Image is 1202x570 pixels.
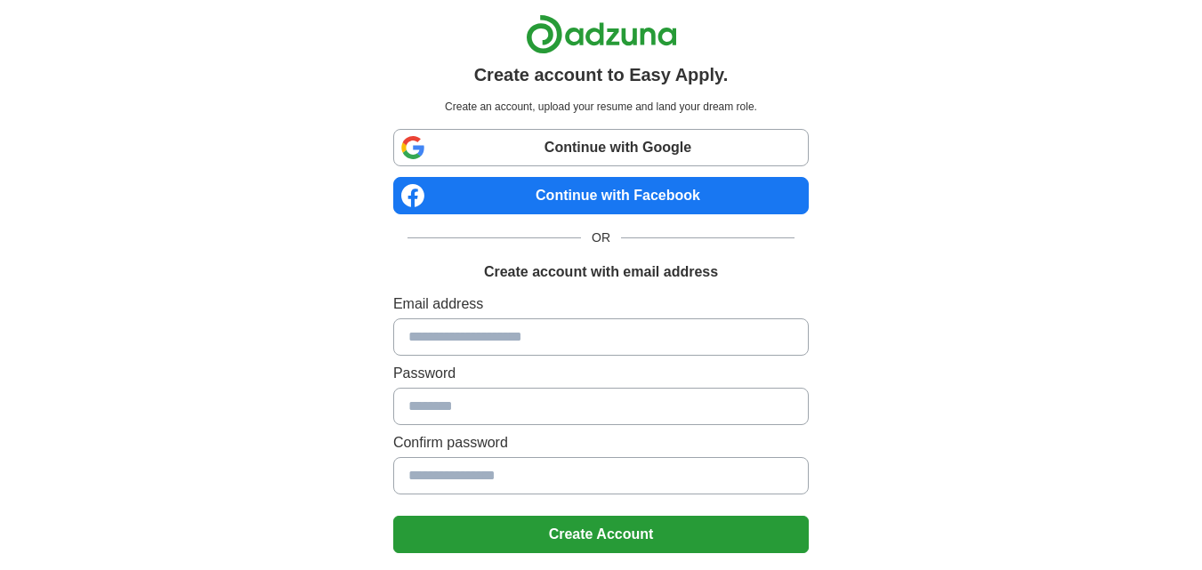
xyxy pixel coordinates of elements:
[484,261,718,283] h1: Create account with email address
[393,432,809,454] label: Confirm password
[397,99,805,115] p: Create an account, upload your resume and land your dream role.
[581,229,621,247] span: OR
[393,363,809,384] label: Password
[393,129,809,166] a: Continue with Google
[393,293,809,315] label: Email address
[474,61,729,88] h1: Create account to Easy Apply.
[393,177,809,214] a: Continue with Facebook
[526,14,677,54] img: Adzuna logo
[393,516,809,553] button: Create Account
